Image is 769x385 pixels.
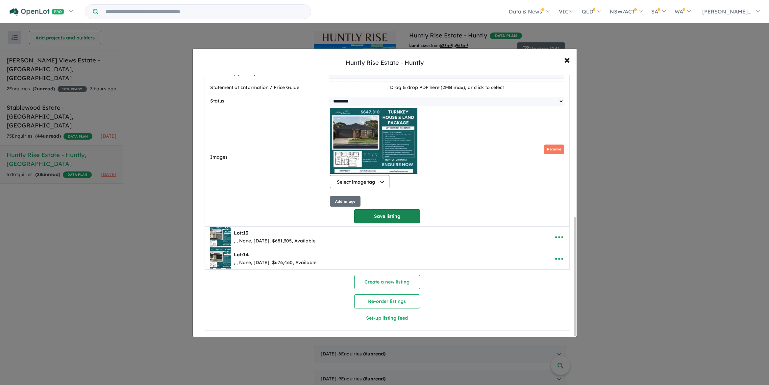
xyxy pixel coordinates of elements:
[702,8,752,15] span: [PERSON_NAME]...
[354,294,420,308] button: Re-order listings
[243,252,249,258] span: 14
[234,237,315,245] div: , , None, [DATE], $681,305, Available
[210,84,327,92] label: Statement of Information / Price Guide
[354,209,420,223] button: Save listing
[330,175,389,188] button: Select image tag
[210,153,327,161] label: Images
[390,84,504,90] span: Drag & drop PDF here (2MB max), or click to select
[330,196,360,207] button: Add image
[210,248,231,269] img: Huntly%20Rise%20Estate%20-%20Huntly%20-%20Lot%2014___1756279551.png
[544,145,564,154] button: Remove
[210,227,231,248] img: Huntly%20Rise%20Estate%20-%20Huntly%20-%20Lot%2013___1756276577.png
[210,97,327,105] label: Status
[10,8,64,16] img: Openlot PRO Logo White
[234,252,249,258] b: Lot:
[330,108,418,174] img: ejcoK933FAwAAAAASUVORK5CYII=
[234,230,248,236] b: Lot:
[234,259,316,267] div: , , None, [DATE], $676,460, Available
[564,52,570,66] span: ×
[346,58,424,67] div: Huntly Rise Estate - Huntly
[354,275,420,289] button: Create a new listing
[296,311,478,325] button: Set-up listing feed
[243,230,248,236] span: 13
[100,5,310,19] input: Try estate name, suburb, builder or developer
